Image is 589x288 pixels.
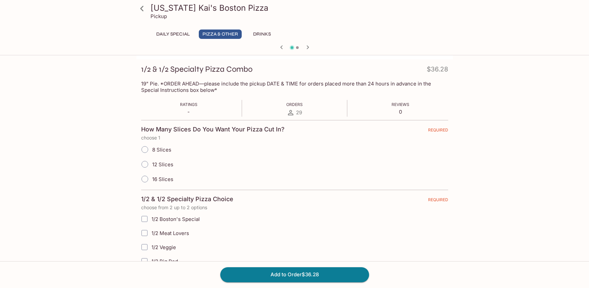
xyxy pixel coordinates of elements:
[180,102,197,107] span: Ratings
[153,30,193,39] button: Daily Special
[152,244,176,250] span: 1/2 Veggie
[141,135,448,140] p: choose 1
[199,30,242,39] button: Pizza & Other
[152,230,189,236] span: 1/2 Meat Lovers
[247,30,277,39] button: Drinks
[392,102,409,107] span: Reviews
[152,161,173,168] span: 12 Slices
[180,109,197,115] p: -
[151,3,450,13] h3: [US_STATE] Kai's Boston Pizza
[286,102,303,107] span: Orders
[152,176,173,182] span: 16 Slices
[427,64,448,77] h4: $36.28
[141,126,285,133] h4: How Many Slices Do You Want Your Pizza Cut In?
[428,127,448,135] span: REQUIRED
[152,216,200,222] span: 1/2 Boston's Special
[152,258,178,265] span: 1/2 Big Red
[141,80,448,93] p: 19" Pie. *ORDER AHEAD—please include the pickup DATE & TIME for orders placed more than 24 hours ...
[141,205,448,210] p: choose from 2 up to 2 options
[152,147,171,153] span: 8 Slices
[392,109,409,115] p: 0
[141,195,233,203] h4: 1/2 & 1/2 Specialty Pizza Choice
[141,64,252,74] h3: 1/2 & 1/2 Specialty Pizza Combo
[296,109,302,116] span: 29
[220,267,369,282] button: Add to Order$36.28
[428,197,448,205] span: REQUIRED
[151,13,167,19] p: Pickup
